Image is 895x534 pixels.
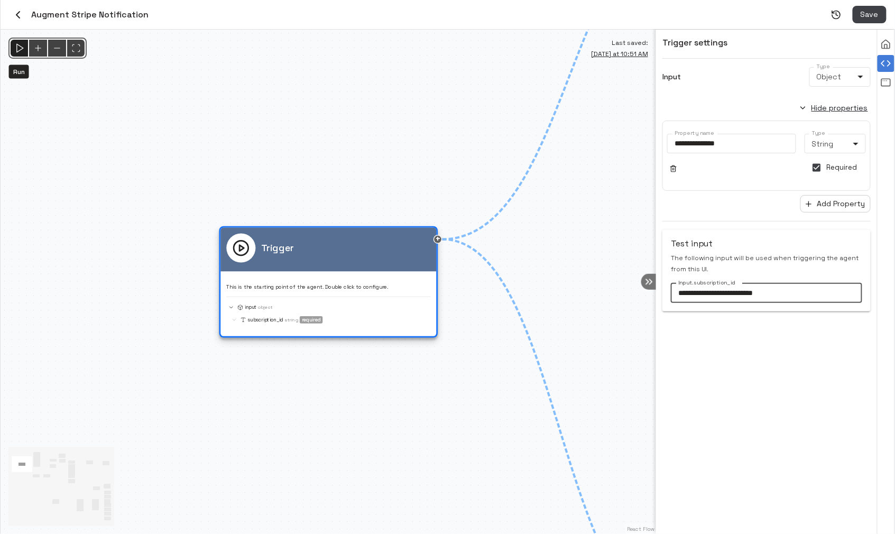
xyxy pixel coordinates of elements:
a: React Flow attribution [627,526,654,532]
button: Remove parameter [667,162,680,175]
button: Add Property [800,195,871,213]
p: Trigger [262,241,294,255]
label: Type [817,62,831,70]
h6: Trigger settings [662,36,871,50]
div: Drag to connect to next node or add new node [433,235,442,244]
p: input [662,71,801,82]
label: Property name [675,129,714,137]
span: Mon, Aug 18, 2025 10:51 [591,49,648,60]
div: Overall configuration and settings of the agent [878,36,894,53]
div: TriggerThis is the starting point of the agent. Double click to configure.The input to the agentO... [219,226,438,338]
div: Configure a node [878,55,894,72]
span: Last saved: [612,38,648,49]
p: The input to the agent [245,304,257,311]
button: Hide properties [797,99,871,117]
div: required [300,316,322,324]
span: String [285,316,298,324]
div: View all agent runs [878,74,894,91]
label: Type [812,129,826,137]
p: subscription_id [247,317,283,324]
p: This is the starting point of the agent. Double click to configure. [226,283,430,290]
span: The following input will be used when triggering the agent from this UI. [671,253,862,275]
h6: Test input [671,238,862,248]
p: Required [827,163,857,173]
div: String [805,134,866,153]
div: Run [9,65,29,79]
span: Object [258,303,273,311]
label: Input.subscription_id [678,279,736,287]
div: Object [809,67,871,87]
